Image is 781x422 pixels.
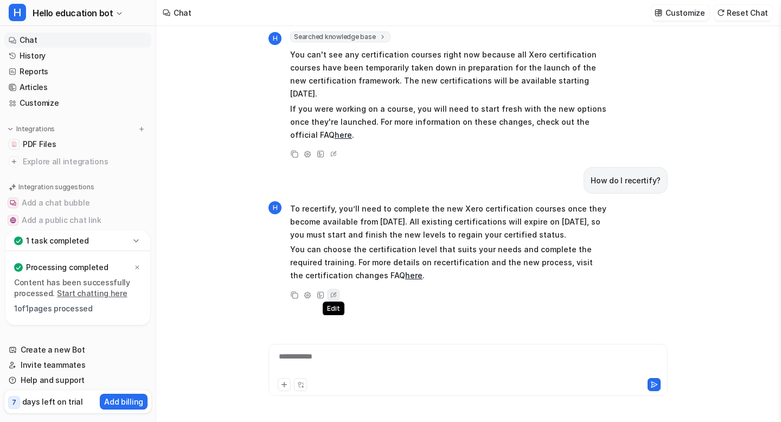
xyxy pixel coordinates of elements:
p: You can choose the certification level that suits your needs and complete the required training. ... [290,243,607,282]
p: To recertify, you’ll need to complete the new Xero certification courses once they become availab... [290,202,607,241]
img: expand menu [7,125,14,133]
p: Add billing [104,396,143,407]
img: menu_add.svg [138,125,145,133]
p: Content has been successfully processed. [14,277,142,299]
img: Add a chat bubble [10,200,16,206]
p: Customize [665,7,705,18]
a: History [4,48,151,63]
a: Invite teammates [4,357,151,373]
button: Add a chat bubbleAdd a chat bubble [4,194,151,212]
button: Add billing [100,394,148,410]
button: Integrations [4,124,58,135]
span: Hello education bot [33,5,113,21]
a: Articles [4,80,151,95]
p: 7 [12,398,16,407]
img: Add a public chat link [10,217,16,223]
div: Chat [174,7,191,18]
p: Processing completed [26,262,108,273]
a: Help and support [4,373,151,388]
p: You can't see any certification courses right now because all Xero certification courses have bee... [290,48,607,100]
p: How do I recertify? [591,174,661,187]
span: H [9,4,26,21]
a: Create a new Bot [4,342,151,357]
p: Integrations [16,125,55,133]
a: Customize [4,95,151,111]
a: Chat [4,33,151,48]
span: Searched knowledge base [290,31,390,42]
p: 1 of 1 pages processed [14,303,142,314]
p: Integration suggestions [18,182,94,192]
a: Explore all integrations [4,154,151,169]
span: H [268,201,281,214]
img: reset [717,9,725,17]
p: If you were working on a course, you will need to start fresh with the new options once they're l... [290,103,607,142]
span: Explore all integrations [23,153,147,170]
a: PDF FilesPDF Files [4,137,151,152]
span: PDF Files [23,139,56,150]
img: PDF Files [11,141,17,148]
img: customize [655,9,662,17]
a: here [405,271,422,280]
a: here [335,130,352,139]
p: 1 task completed [26,235,89,246]
a: Start chatting here [57,289,127,298]
a: Reports [4,64,151,79]
button: Reset Chat [714,5,772,21]
button: Customize [651,5,709,21]
button: Add to Slack [4,229,151,246]
button: Add a public chat linkAdd a public chat link [4,212,151,229]
p: days left on trial [22,396,83,407]
img: explore all integrations [9,156,20,167]
span: H [268,32,281,45]
span: Edit [323,302,344,316]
